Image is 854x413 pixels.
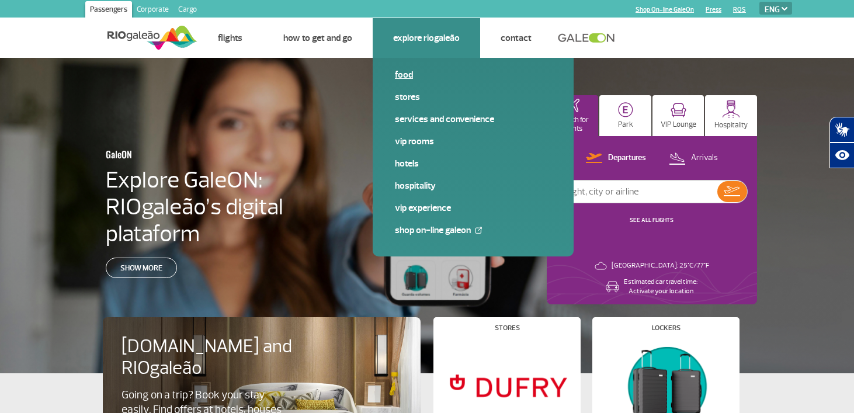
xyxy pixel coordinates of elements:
[395,113,551,126] a: Services and Convenience
[829,117,854,168] div: Plugin de acessibilidade da Hand Talk.
[173,1,202,20] a: Cargo
[714,121,748,130] p: Hospitality
[630,216,674,224] a: SEE ALL FLIGHTS
[582,151,650,166] button: Departures
[121,336,307,379] h4: [DOMAIN_NAME] and RIOgaleão
[395,179,551,192] a: Hospitality
[733,6,746,13] a: RQS
[132,1,173,20] a: Corporate
[829,143,854,168] button: Abrir recursos assistivos.
[705,95,757,136] button: Hospitality
[829,117,854,143] button: Abrir tradutor de língua de sinais.
[395,224,551,237] a: Shop On-line GaleOn
[618,120,633,129] p: Park
[106,166,358,247] h4: Explore GaleON: RIOgaleão’s digital plataform
[661,120,696,129] p: VIP Lounge
[395,157,551,170] a: Hotels
[722,100,740,118] img: hospitality.svg
[475,227,482,234] img: External Link Icon
[393,32,460,44] a: Explore RIOgaleão
[395,91,551,103] a: Stores
[706,6,721,13] a: Press
[652,325,681,331] h4: Lockers
[85,1,132,20] a: Passengers
[624,277,697,296] p: Estimated car travel time: Activate your location
[636,6,694,13] a: Shop On-line GaleOn
[599,95,651,136] button: Park
[395,135,551,148] a: VIP Rooms
[665,151,721,166] button: Arrivals
[106,258,177,278] a: Show more
[501,32,532,44] a: Contact
[652,95,704,136] button: VIP Lounge
[671,103,686,117] img: vipRoom.svg
[608,152,646,164] p: Departures
[395,202,551,214] a: VIP Experience
[618,102,633,117] img: carParkingHome.svg
[495,325,520,331] h4: Stores
[626,216,677,225] button: SEE ALL FLIGHTS
[557,181,717,203] input: Flight, city or airline
[612,261,709,270] p: [GEOGRAPHIC_DATA]: 25°C/77°F
[218,32,242,44] a: Flights
[691,152,718,164] p: Arrivals
[106,142,301,166] h3: GaleON
[395,68,551,81] a: Food
[283,32,352,44] a: How to get and go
